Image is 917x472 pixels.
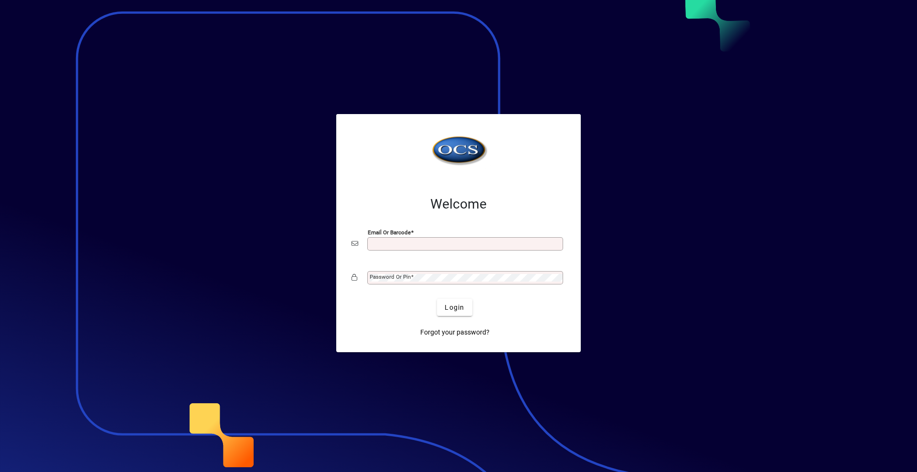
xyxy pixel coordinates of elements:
span: Forgot your password? [420,327,490,337]
mat-label: Email or Barcode [368,229,411,236]
span: Login [445,303,464,313]
a: Forgot your password? [416,324,493,341]
button: Login [437,299,472,316]
h2: Welcome [352,196,565,212]
mat-label: Password or Pin [370,273,411,280]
